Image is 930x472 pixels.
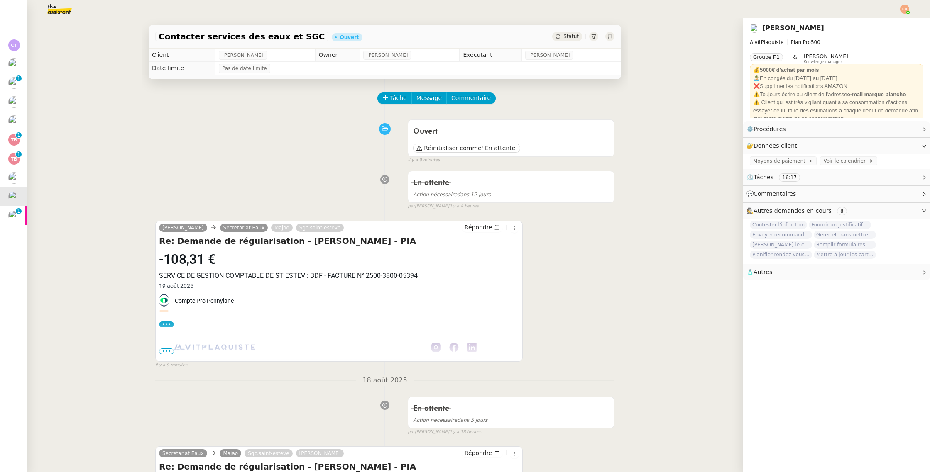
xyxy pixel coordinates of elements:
[8,115,20,127] img: users%2F8F3ae0CdRNRxLT9M8DTLuFZT1wq1%2Favatar%2F8d3ba6ea-8103-41c2-84d4-2a4cca0cf040
[222,64,267,73] span: Pas de date limite
[750,53,783,61] nz-tag: Groupe F.1
[413,405,449,412] span: En attente
[17,151,20,159] p: 1
[814,251,876,259] span: Mettre à jour les cartes pro BTP
[814,231,876,239] span: Gérer et transmettre le contrat
[356,375,414,386] span: 18 août 2025
[413,192,457,197] span: Action nécessaire
[8,153,20,165] img: svg
[746,174,807,180] span: ⏲️
[340,35,359,40] div: Ouvert
[750,241,812,249] span: [PERSON_NAME] le contrat à [PERSON_NAME]
[754,190,796,197] span: Commentaires
[465,449,492,457] span: Répondre
[408,157,440,164] span: il y a 9 minutes
[746,269,772,275] span: 🧴
[315,49,360,62] td: Owner
[753,157,808,165] span: Moyens de paiement
[529,51,570,59] span: [PERSON_NAME]
[743,186,930,202] div: 💬Commentaires
[159,450,207,457] a: Secretariat Eaux
[900,5,909,14] img: svg
[390,93,407,103] span: Tâche
[793,53,797,64] span: &
[449,203,479,210] span: il y a 4 heures
[8,77,20,89] img: users%2FtFhOaBya8rNVU5KG7br7ns1BCvi2%2Favatar%2Faa8c47da-ee6c-4101-9e7d-730f2e64f978
[149,49,215,62] td: Client
[413,417,457,423] span: Action nécessaire
[750,221,807,229] span: Contester l'infraction
[814,241,876,249] span: Remplir formulaires contestations amendes
[159,32,325,41] span: Contacter services des eaux et SGC
[424,144,481,152] span: Réinitialiser comme
[746,190,800,197] span: 💬
[271,224,293,231] a: Majao
[159,328,492,435] img: AIorK4wkwPqsGgrsUvvCYLispbHaHwCrtQKF33Vg6W_BxI9f0XsBYR2pxOxqqIMNoH3luS5lKAbsj-M4RfNy
[159,224,207,231] a: [PERSON_NAME]
[8,191,20,202] img: users%2F0v3yA2ZOZBYwPN7V38GNVTYjOQj1%2Favatar%2Fa58eb41e-cbb7-4128-9131-87038ae72dcb
[746,207,850,214] span: 🕵️
[8,58,20,70] img: users%2FABbKNE6cqURruDjcsiPjnOKQJp72%2Favatar%2F553dd27b-fe40-476d-bebb-74bc1599d59c
[750,39,784,45] span: AlvitPlaquiste
[413,192,491,197] span: dans 12 jours
[750,251,812,259] span: Planifier rendez-vous avec candidats
[753,74,920,83] div: En congés du [DATE] au [DATE]
[753,98,920,123] div: ⚠️ Client qui est très vigilant quant à sa consommation d'actions, essayer de lui faire des estim...
[159,321,174,327] label: •••
[155,362,187,369] span: il y a 9 minutes
[823,157,869,165] span: Voir le calendrier
[377,92,412,104] button: Tâche
[753,82,920,90] div: Supprimer les notifications AMAZON
[451,93,491,103] span: Commentaire
[746,141,800,151] span: 🔐
[462,448,503,457] button: Répondre
[743,138,930,154] div: 🔐Données client
[779,173,800,182] nz-tag: 16:17
[16,75,22,81] nz-badge-sup: 1
[754,269,772,275] span: Autres
[8,210,20,221] img: users%2FtFhOaBya8rNVU5KG7br7ns1BCvi2%2Favatar%2Faa8c47da-ee6c-4101-9e7d-730f2e64f978
[837,207,847,215] nz-tag: 8
[449,428,481,436] span: il y a 18 heures
[367,51,408,59] span: [PERSON_NAME]
[743,203,930,219] div: 🕵️Autres demandes en cours 8
[16,132,22,138] nz-badge-sup: 1
[753,90,920,99] div: ⚠️Toujours écrire au client de l'adresse
[408,428,481,436] small: [PERSON_NAME]
[17,132,20,140] p: 1
[8,134,20,146] img: svg
[159,281,193,291] span: 19 août 2025
[245,450,292,457] a: Sgc.saint-esteve
[743,264,930,280] div: 🧴Autres
[413,128,438,135] span: Ouvert
[413,144,520,153] button: Réinitialiser comme' En attente'
[408,203,415,210] span: par
[8,172,20,184] img: users%2FABbKNE6cqURruDjcsiPjnOKQJp72%2Favatar%2F553dd27b-fe40-476d-bebb-74bc1599d59c
[753,67,819,73] strong: 💰5000€ d'achat par mois
[743,169,930,185] div: ⏲️Tâches 16:17
[743,121,930,137] div: ⚙️Procédures
[746,124,790,134] span: ⚙️
[462,223,503,232] button: Répondre
[159,271,418,281] div: SERVICE DE GESTION COMPTABLE DE ST ESTEV : BDF - FACTURE N° 2500-3800-05394
[413,179,449,187] span: En attente
[159,294,169,307] img: Compte Pro Pennylane
[159,251,519,268] h1: -108,31 €
[149,62,215,75] td: Date limite
[296,450,344,457] a: [PERSON_NAME]
[159,235,519,247] h4: Re: Demande de régularisation - [PERSON_NAME] - PIA
[296,224,344,231] a: Sgc.saint-esteve
[175,297,234,304] span: Compte Pro Pennylane
[753,75,760,81] strong: 🏝️
[754,207,832,214] span: Autres demandes en cours
[408,428,415,436] span: par
[804,60,842,64] span: Knowledge manager
[804,53,849,59] span: [PERSON_NAME]
[750,24,759,33] img: users%2F0v3yA2ZOZBYwPN7V38GNVTYjOQj1%2Favatar%2Fa58eb41e-cbb7-4128-9131-87038ae72dcb
[460,49,521,62] td: Exécutant
[416,93,442,103] span: Message
[220,450,241,457] a: Majao
[762,24,824,32] a: [PERSON_NAME]
[791,39,811,45] span: Plan Pro
[482,144,517,152] span: ' En attente'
